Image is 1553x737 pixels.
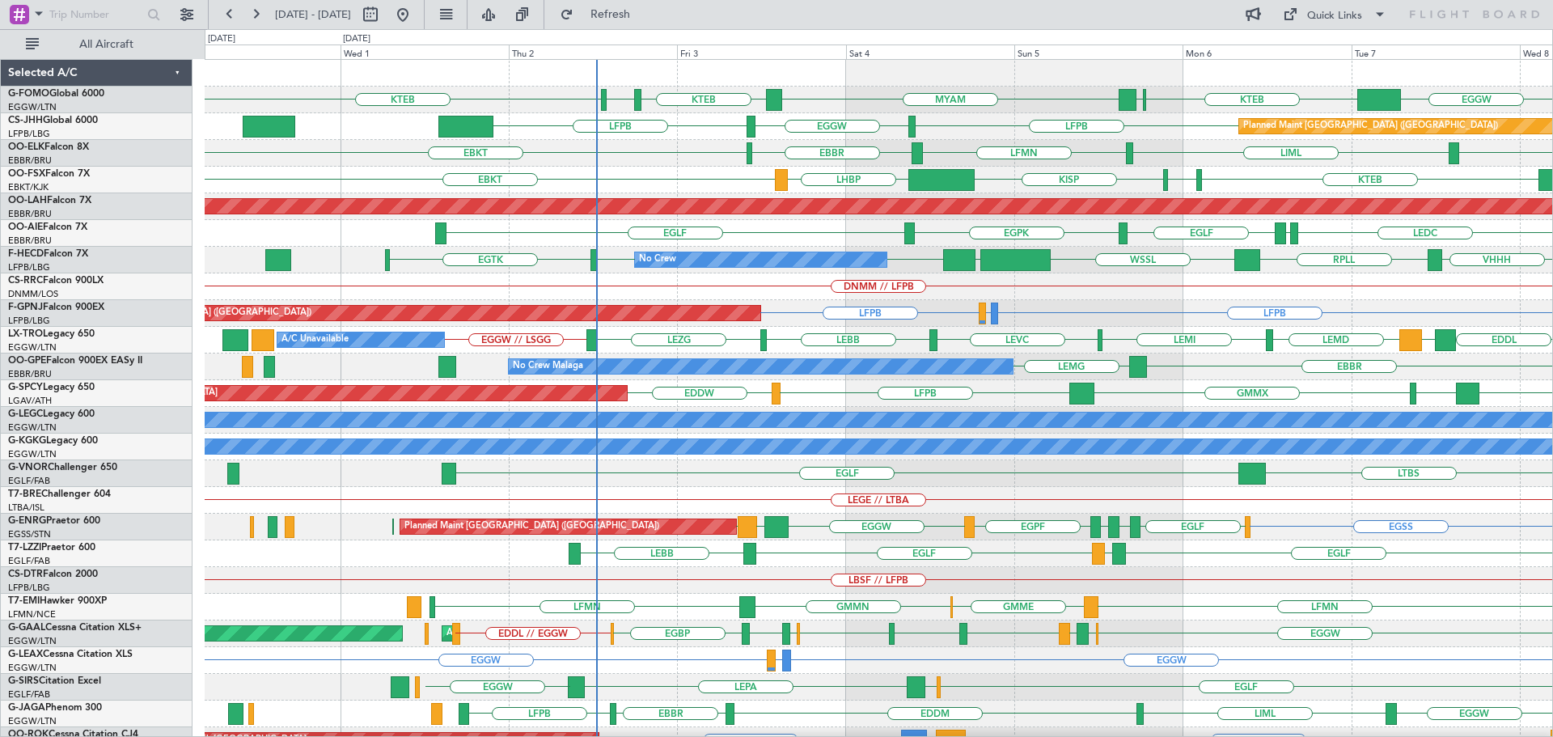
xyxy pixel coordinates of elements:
[8,196,47,205] span: OO-LAH
[8,249,44,259] span: F-HECD
[1275,2,1394,28] button: Quick Links
[8,543,41,553] span: T7-LZZI
[8,329,43,339] span: LX-TRO
[8,421,57,434] a: EGGW/LTN
[8,356,142,366] a: OO-GPEFalcon 900EX EASy II
[8,635,57,647] a: EGGW/LTN
[8,688,50,701] a: EGLF/FAB
[8,516,100,526] a: G-ENRGPraetor 600
[8,101,57,113] a: EGGW/LTN
[8,409,43,419] span: G-LEGC
[343,32,370,46] div: [DATE]
[8,582,50,594] a: LFPB/LBG
[8,570,98,579] a: CS-DTRFalcon 2000
[8,555,50,567] a: EGLF/FAB
[275,7,351,22] span: [DATE] - [DATE]
[8,155,52,167] a: EBBR/BRU
[42,39,171,50] span: All Aircraft
[8,395,52,407] a: LGAV/ATH
[49,2,142,27] input: Trip Number
[1183,44,1351,59] div: Mon 6
[8,623,142,633] a: G-GAALCessna Citation XLS+
[8,303,43,312] span: F-GPNJ
[509,44,677,59] div: Thu 2
[8,341,57,354] a: EGGW/LTN
[8,436,46,446] span: G-KGKG
[8,543,95,553] a: T7-LZZIPraetor 600
[552,2,650,28] button: Refresh
[8,368,52,380] a: EBBR/BRU
[8,608,56,621] a: LFMN/NCE
[8,676,101,686] a: G-SIRSCitation Excel
[446,621,540,646] div: AOG Maint Dusseldorf
[8,463,117,472] a: G-VNORChallenger 650
[8,181,49,193] a: EBKT/KJK
[8,142,89,152] a: OO-ELKFalcon 8X
[8,169,90,179] a: OO-FSXFalcon 7X
[1014,44,1183,59] div: Sun 5
[8,116,98,125] a: CS-JHHGlobal 6000
[8,383,95,392] a: G-SPCYLegacy 650
[8,650,133,659] a: G-LEAXCessna Citation XLS
[8,528,51,540] a: EGSS/STN
[171,44,340,59] div: Tue 30
[8,703,102,713] a: G-JAGAPhenom 300
[8,448,57,460] a: EGGW/LTN
[8,596,107,606] a: T7-EMIHawker 900XP
[8,356,46,366] span: OO-GPE
[8,475,50,487] a: EGLF/FAB
[8,169,45,179] span: OO-FSX
[8,715,57,727] a: EGGW/LTN
[8,208,52,220] a: EBBR/BRU
[1307,8,1362,24] div: Quick Links
[677,44,845,59] div: Fri 3
[8,235,52,247] a: EBBR/BRU
[8,383,43,392] span: G-SPCY
[8,142,44,152] span: OO-ELK
[404,515,659,539] div: Planned Maint [GEOGRAPHIC_DATA] ([GEOGRAPHIC_DATA])
[8,463,48,472] span: G-VNOR
[8,676,39,686] span: G-SIRS
[8,116,43,125] span: CS-JHH
[8,489,41,499] span: T7-BRE
[8,276,43,286] span: CS-RRC
[8,662,57,674] a: EGGW/LTN
[18,32,176,57] button: All Aircraft
[8,570,43,579] span: CS-DTR
[8,196,91,205] a: OO-LAHFalcon 7X
[1243,114,1498,138] div: Planned Maint [GEOGRAPHIC_DATA] ([GEOGRAPHIC_DATA])
[8,703,45,713] span: G-JAGA
[8,596,40,606] span: T7-EMI
[8,623,45,633] span: G-GAAL
[8,315,50,327] a: LFPB/LBG
[8,650,43,659] span: G-LEAX
[8,409,95,419] a: G-LEGCLegacy 600
[8,222,43,232] span: OO-AIE
[8,261,50,273] a: LFPB/LBG
[8,516,46,526] span: G-ENRG
[8,222,87,232] a: OO-AIEFalcon 7X
[8,89,104,99] a: G-FOMOGlobal 6000
[1352,44,1520,59] div: Tue 7
[8,288,58,300] a: DNMM/LOS
[8,329,95,339] a: LX-TROLegacy 650
[513,354,583,379] div: No Crew Malaga
[846,44,1014,59] div: Sat 4
[8,489,111,499] a: T7-BREChallenger 604
[8,436,98,446] a: G-KGKGLegacy 600
[8,89,49,99] span: G-FOMO
[341,44,509,59] div: Wed 1
[8,128,50,140] a: LFPB/LBG
[639,248,676,272] div: No Crew
[577,9,645,20] span: Refresh
[208,32,235,46] div: [DATE]
[281,328,349,352] div: A/C Unavailable
[8,249,88,259] a: F-HECDFalcon 7X
[8,276,104,286] a: CS-RRCFalcon 900LX
[8,502,44,514] a: LTBA/ISL
[8,303,104,312] a: F-GPNJFalcon 900EX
